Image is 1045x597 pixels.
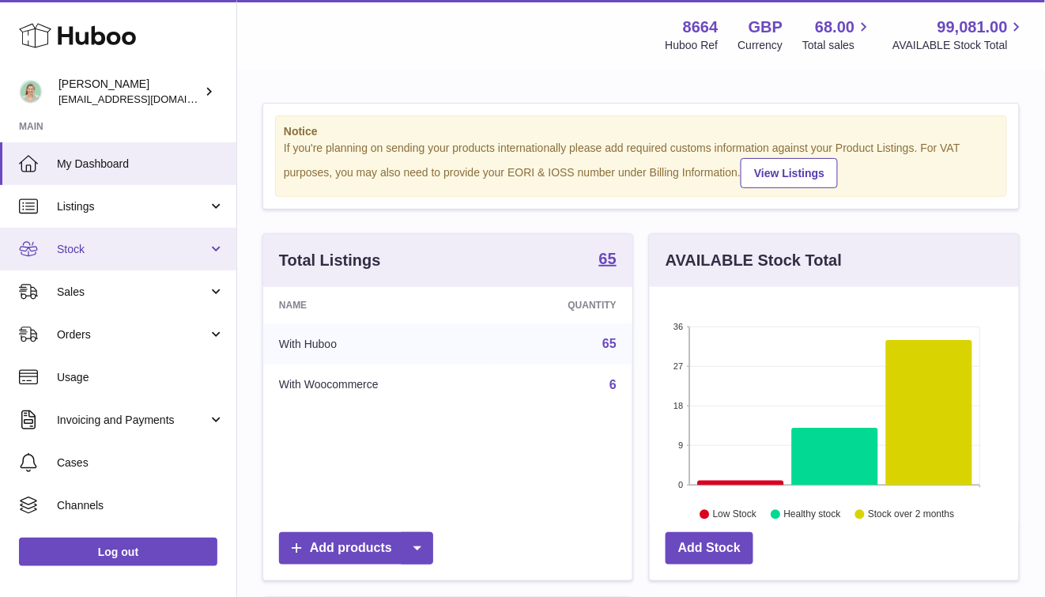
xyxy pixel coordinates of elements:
[749,17,783,38] strong: GBP
[602,337,617,350] a: 65
[673,401,683,410] text: 18
[673,361,683,371] text: 27
[678,480,683,489] text: 0
[57,157,224,172] span: My Dashboard
[263,365,492,406] td: With Woocommerce
[678,440,683,450] text: 9
[57,498,224,513] span: Channels
[284,124,998,139] strong: Notice
[738,38,783,53] div: Currency
[673,322,683,331] text: 36
[741,158,838,188] a: View Listings
[263,323,492,365] td: With Huboo
[492,287,632,323] th: Quantity
[58,93,232,105] span: [EMAIL_ADDRESS][DOMAIN_NAME]
[666,532,753,565] a: Add Stock
[279,532,433,565] a: Add products
[713,508,757,520] text: Low Stock
[57,242,208,257] span: Stock
[868,508,954,520] text: Stock over 2 months
[19,538,217,566] a: Log out
[609,378,617,391] a: 6
[815,17,854,38] span: 68.00
[599,251,617,266] strong: 65
[57,199,208,214] span: Listings
[892,17,1026,53] a: 99,081.00 AVAILABLE Stock Total
[284,141,998,188] div: If you're planning on sending your products internationally please add required customs informati...
[57,285,208,300] span: Sales
[784,508,842,520] text: Healthy stock
[802,17,873,53] a: 68.00 Total sales
[683,17,719,38] strong: 8664
[58,77,201,107] div: [PERSON_NAME]
[279,250,381,271] h3: Total Listings
[599,251,617,270] a: 65
[666,38,719,53] div: Huboo Ref
[802,38,873,53] span: Total sales
[892,38,1026,53] span: AVAILABLE Stock Total
[666,250,842,271] h3: AVAILABLE Stock Total
[57,455,224,470] span: Cases
[19,80,43,104] img: hello@thefacialcuppingexpert.com
[57,413,208,428] span: Invoicing and Payments
[263,287,492,323] th: Name
[57,370,224,385] span: Usage
[57,327,208,342] span: Orders
[937,17,1008,38] span: 99,081.00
